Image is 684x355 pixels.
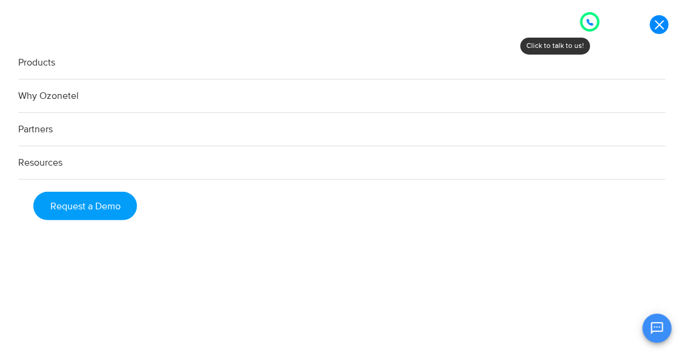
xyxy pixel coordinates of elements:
[18,79,666,113] a: Why Ozonetel
[18,146,666,180] a: Resources
[18,46,666,79] a: Products
[643,314,672,343] button: Open chat
[18,113,666,146] a: Partners
[33,192,137,220] a: Request a Demo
